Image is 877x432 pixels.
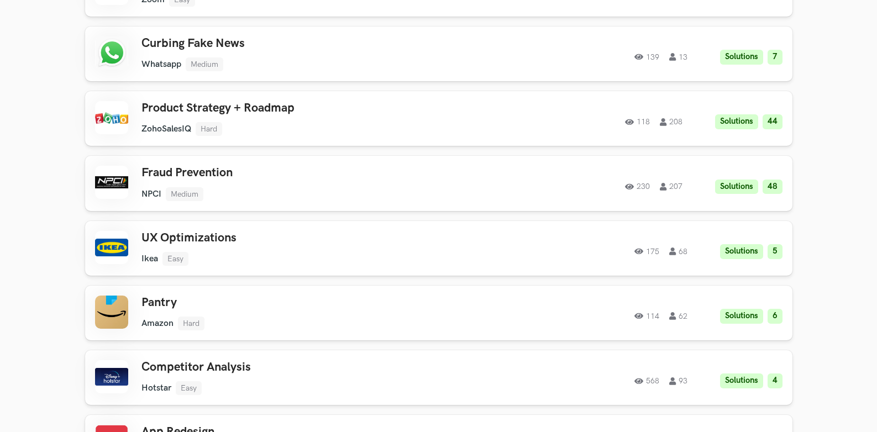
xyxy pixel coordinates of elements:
li: Solutions [720,244,763,259]
h3: Competitor Analysis [141,360,455,375]
h3: Pantry [141,296,455,310]
span: 175 [634,247,659,255]
h3: Fraud Prevention [141,166,455,180]
span: 568 [634,377,659,385]
li: 48 [763,180,783,194]
li: Solutions [715,180,758,194]
li: Hard [196,122,222,136]
span: 118 [625,118,650,126]
h3: Curbing Fake News [141,36,455,51]
li: 44 [763,114,783,129]
li: Hard [178,317,204,330]
li: ZohoSalesIQ [141,124,191,134]
span: 208 [660,118,682,126]
a: Competitor Analysis Hotstar Easy 568 93 Solutions 4 [85,350,792,405]
h3: UX Optimizations [141,231,455,245]
span: 207 [660,183,682,191]
span: 139 [634,53,659,61]
li: 6 [768,309,783,324]
span: 68 [669,247,687,255]
span: 93 [669,377,687,385]
a: UX Optimizations Ikea Easy 175 68 Solutions 5 [85,221,792,276]
li: Solutions [715,114,758,129]
li: Medium [186,57,223,71]
a: Curbing Fake News Whatsapp Medium 139 13 Solutions 7 [85,27,792,81]
li: Ikea [141,254,158,264]
li: NPCI [141,189,161,199]
li: Easy [162,252,188,266]
a: Pantry Amazon Hard 114 62 Solutions 6 [85,286,792,340]
span: 62 [669,312,687,320]
span: 230 [625,183,650,191]
li: Solutions [720,373,763,388]
li: 5 [768,244,783,259]
li: 4 [768,373,783,388]
li: Easy [176,381,202,395]
h3: Product Strategy + Roadmap [141,101,455,115]
li: Solutions [720,50,763,65]
span: 114 [634,312,659,320]
li: Whatsapp [141,59,181,70]
a: Fraud Prevention NPCI Medium 230 207 Solutions 48 [85,156,792,210]
li: Solutions [720,309,763,324]
li: 7 [768,50,783,65]
span: 13 [669,53,687,61]
li: Hotstar [141,383,171,393]
a: Product Strategy + Roadmap ZohoSalesIQ Hard 118 208 Solutions 44 [85,91,792,146]
li: Amazon [141,318,174,329]
li: Medium [166,187,203,201]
